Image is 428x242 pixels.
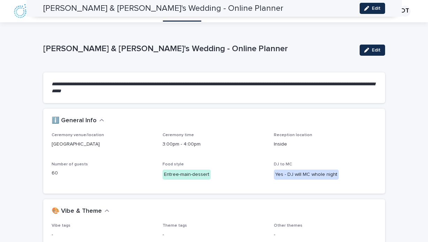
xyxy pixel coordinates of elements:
span: DJ to MC [274,162,292,166]
span: Vibe tags [52,224,70,228]
img: 8nP3zCmvR2aWrOmylPw8 [14,4,73,18]
span: Ceremony venue/location [52,133,104,137]
span: Edit [372,48,381,53]
button: Edit [360,45,385,56]
div: DT [399,6,411,17]
h2: ℹ️ General Info [52,117,97,125]
p: 3:00pm - 4:00pm [163,141,265,148]
p: - [163,231,265,239]
p: [GEOGRAPHIC_DATA] [52,141,155,148]
p: Inside [274,141,377,148]
span: Reception location [274,133,312,137]
p: - [52,231,155,239]
span: Number of guests [52,162,88,166]
span: Food style [163,162,184,166]
div: Entree-main-dessert [163,170,211,180]
span: Ceremony time [163,133,194,137]
button: ℹ️ General Info [52,117,104,125]
p: [PERSON_NAME] & [PERSON_NAME]'s Wedding - Online Planner [43,44,354,54]
span: Other themes [274,224,302,228]
p: - [274,231,377,239]
p: 60 [52,170,155,177]
span: Theme tags [163,224,187,228]
button: 🎨 Vibe & Theme [52,208,110,215]
h2: 🎨 Vibe & Theme [52,208,102,215]
div: Yes - DJ will MC whole night [274,170,339,180]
